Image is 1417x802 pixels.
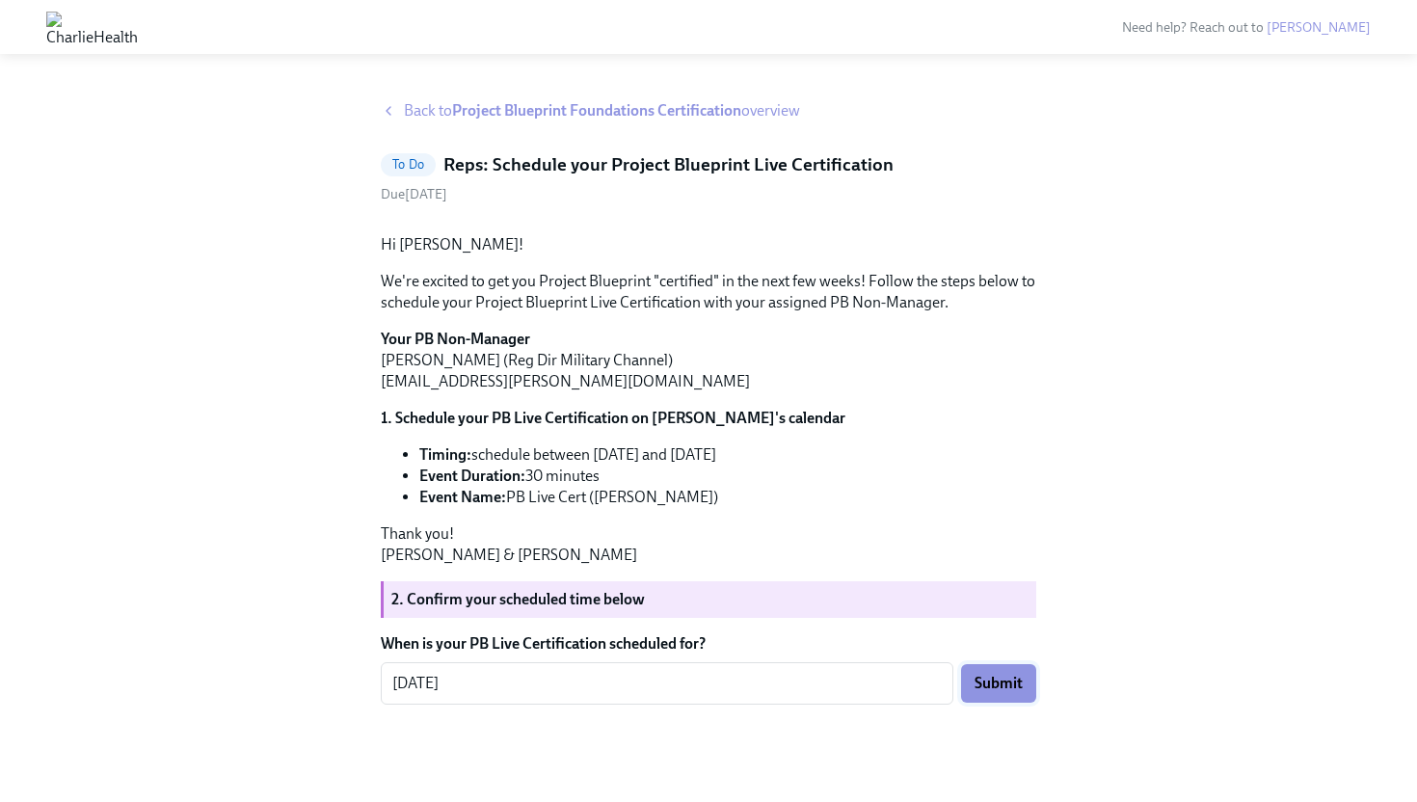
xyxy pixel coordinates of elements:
[419,466,1036,487] li: 30 minutes
[381,271,1036,313] p: We're excited to get you Project Blueprint "certified" in the next few weeks! Follow the steps be...
[975,674,1023,693] span: Submit
[381,523,1036,566] p: Thank you! [PERSON_NAME] & [PERSON_NAME]
[419,467,525,485] strong: Event Duration:
[1267,19,1371,36] a: [PERSON_NAME]
[419,487,1036,508] li: PB Live Cert ([PERSON_NAME])
[419,445,471,464] strong: Timing:
[961,664,1036,703] button: Submit
[381,157,436,172] span: To Do
[381,100,1036,121] a: Back toProject Blueprint Foundations Certificationoverview
[1122,19,1371,36] span: Need help? Reach out to
[381,409,845,427] strong: 1. Schedule your PB Live Certification on [PERSON_NAME]'s calendar
[443,152,894,177] h5: Reps: Schedule your Project Blueprint Live Certification
[404,100,800,121] span: Back to overview
[392,672,942,695] textarea: [DATE]
[381,234,1036,255] p: Hi [PERSON_NAME]!
[381,633,1036,655] label: When is your PB Live Certification scheduled for?
[452,101,741,120] strong: Project Blueprint Foundations Certification
[391,590,645,608] strong: 2. Confirm your scheduled time below
[419,444,1036,466] li: schedule between [DATE] and [DATE]
[381,329,1036,392] p: [PERSON_NAME] (Reg Dir Military Channel) [EMAIL_ADDRESS][PERSON_NAME][DOMAIN_NAME]
[381,330,530,348] strong: Your PB Non-Manager
[46,12,138,42] img: CharlieHealth
[381,186,447,202] span: Due [DATE]
[419,488,506,506] strong: Event Name:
